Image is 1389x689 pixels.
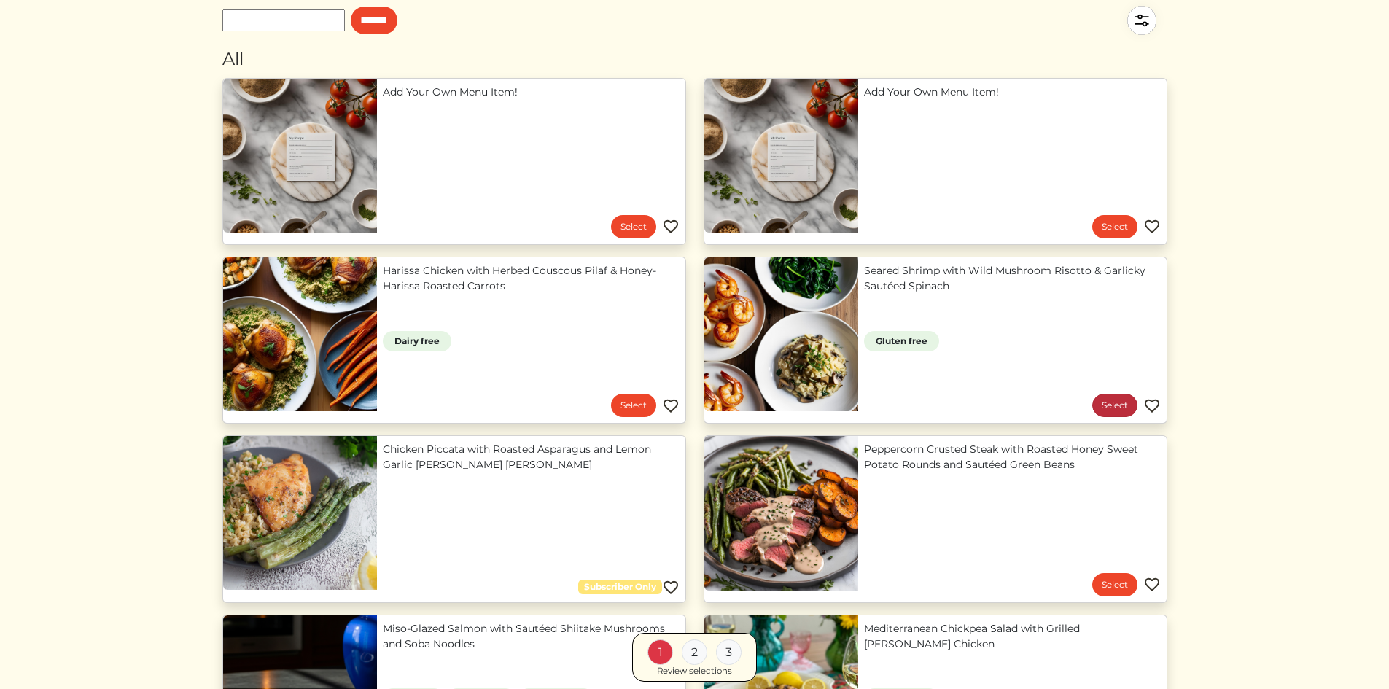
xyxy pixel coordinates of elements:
[611,215,656,238] a: Select
[383,621,680,652] a: Miso-Glazed Salmon with Sautéed Shiitake Mushrooms and Soba Noodles
[864,85,1161,100] a: Add Your Own Menu Item!
[611,394,656,417] a: Select
[657,665,732,678] div: Review selections
[1092,394,1137,417] a: Select
[662,218,680,235] img: Favorite menu item
[864,621,1161,652] a: Mediterranean Chickpea Salad with Grilled [PERSON_NAME] Chicken
[682,639,707,665] div: 2
[383,85,680,100] a: Add Your Own Menu Item!
[662,397,680,415] img: Favorite menu item
[864,442,1161,472] a: Peppercorn Crusted Steak with Roasted Honey Sweet Potato Rounds and Sautéed Green Beans
[383,442,680,472] a: Chicken Piccata with Roasted Asparagus and Lemon Garlic [PERSON_NAME] [PERSON_NAME]
[1143,576,1161,593] img: Favorite menu item
[632,633,757,682] a: 1 2 3 Review selections
[1143,218,1161,235] img: Favorite menu item
[1092,573,1137,596] a: Select
[647,639,673,665] div: 1
[864,263,1161,294] a: Seared Shrimp with Wild Mushroom Risotto & Garlicky Sautéed Spinach
[662,579,680,596] img: Favorite menu item
[1143,397,1161,415] img: Favorite menu item
[383,263,680,294] a: Harissa Chicken with Herbed Couscous Pilaf & Honey-Harissa Roasted Carrots
[222,46,1167,72] div: All
[1092,215,1137,238] a: Select
[716,639,742,665] div: 3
